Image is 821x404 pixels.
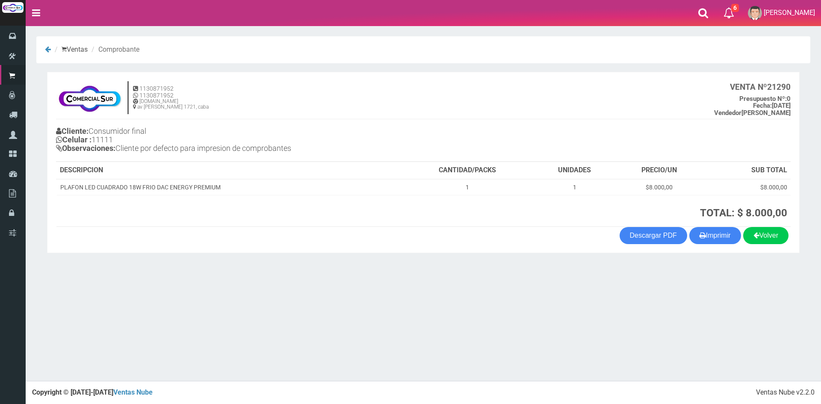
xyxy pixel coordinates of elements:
[56,81,123,115] img: f695dc5f3a855ddc19300c990e0c55a2.jpg
[53,45,88,55] li: Ventas
[714,109,791,117] b: [PERSON_NAME]
[743,227,789,244] a: Volver
[739,95,787,103] strong: Presupuesto Nº:
[739,95,791,103] b: 0
[56,179,402,195] td: PLAFON LED CUADRADO 18W FRIO DAC ENERGY PREMIUM
[620,227,687,244] a: Descargar PDF
[402,179,534,195] td: 1
[753,102,791,109] b: [DATE]
[534,162,615,179] th: UNIDADES
[714,109,741,117] strong: Vendedor
[32,388,153,396] strong: Copyright © [DATE]-[DATE]
[703,179,791,195] td: $8.000,00
[133,99,209,110] h6: [DOMAIN_NAME] av [PERSON_NAME] 1721, caba
[56,125,423,156] h4: Consumidor final 11111 Cliente por defecto para impresion de comprobantes
[113,388,153,396] a: Ventas Nube
[753,102,772,109] strong: Fecha:
[689,227,741,244] button: Imprimir
[700,207,787,219] strong: TOTAL: $ 8.000,00
[748,6,762,20] img: User Image
[756,388,815,398] div: Ventas Nube v2.2.0
[730,82,791,92] b: 21290
[730,82,767,92] strong: VENTA Nº
[56,135,92,144] b: Celular :
[56,162,402,179] th: DESCRIPCION
[56,127,89,136] b: Cliente:
[133,86,209,99] h5: 1130871952 1130871952
[764,9,815,17] span: [PERSON_NAME]
[534,179,615,195] td: 1
[2,2,24,13] img: Logo grande
[402,162,534,179] th: CANTIDAD/PACKS
[56,144,115,153] b: Observaciones:
[89,45,139,55] li: Comprobante
[731,4,739,12] span: 6
[615,162,703,179] th: PRECIO/UN
[615,179,703,195] td: $8.000,00
[703,162,791,179] th: SUB TOTAL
